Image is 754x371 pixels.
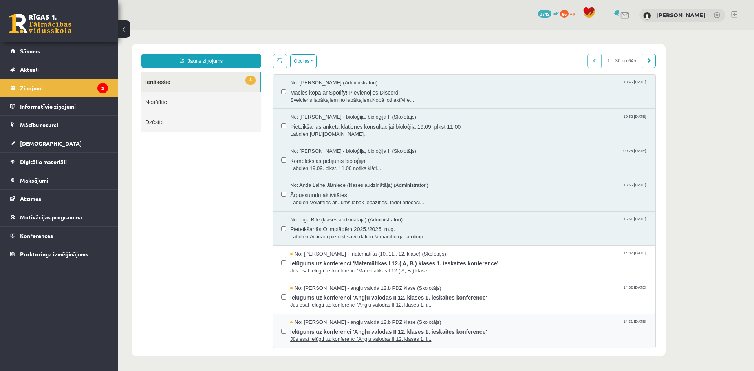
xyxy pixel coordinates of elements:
[504,220,530,226] span: 14:37 [DATE]
[20,158,67,165] span: Digitālie materiāli
[172,261,530,271] span: Ielūgums uz konferenci 'Angļu valodas II 12. klases 1. ieskaites konference'
[172,152,530,176] a: No: Anda Laine Jātniece (klases audzinātāja) (Administratori) 16:55 [DATE] Ārpusstundu aktivitāte...
[20,66,39,73] span: Aktuāli
[172,203,530,210] span: Labdien!Aicinām pieteikt savu dalību šī mācību gada olimp...
[656,11,705,19] a: [PERSON_NAME]
[172,305,530,313] span: Jūs esat ielūgti uz konferenci 'Angļu valodas II 12. klases 1. i...
[643,12,651,20] img: Rita Margarita Metuzāle
[504,83,530,89] span: 10:52 [DATE]
[172,83,298,91] span: No: [PERSON_NAME] - bioloģija, bioloģija II (Skolotājs)
[504,117,530,123] span: 09:28 [DATE]
[172,220,328,228] span: No: [PERSON_NAME] - matemātika (10.,11., 12. klase) (Skolotājs)
[172,227,530,237] span: Ielūgums uz konferenci 'Matemātikas I 12.( A, B ) klases 1. ieskaites konference'
[538,10,559,16] a: 3745 mP
[97,83,108,93] i: 3
[172,125,530,135] span: Kompleksias pētījums bioloģijā
[10,42,108,60] a: Sākums
[172,289,530,313] a: No: [PERSON_NAME] - angļu valoda 12.b PDZ klase (Skolotājs) 14:31 [DATE] Ielūgums uz konferenci '...
[9,14,71,33] a: Rīgas 1. Tālmācības vidusskola
[24,82,143,102] a: Dzēstie
[172,49,530,73] a: No: [PERSON_NAME] (Administratori) 13:45 [DATE] Mācies kopā ar Spotify! Pievienojies Discord! Sve...
[172,83,530,108] a: No: [PERSON_NAME] - bioloģija, bioloģija II (Skolotājs) 10:52 [DATE] Pieteikšanās anketa klātiene...
[172,220,530,245] a: No: [PERSON_NAME] - matemātika (10.,11., 12. klase) (Skolotājs) 14:37 [DATE] Ielūgums uz konferen...
[24,42,142,62] a: 3Ienākošie
[172,57,530,66] span: Mācies kopā ar Spotify! Pievienojies Discord!
[172,254,530,279] a: No: [PERSON_NAME] - angļu valoda 12.b PDZ klase (Skolotājs) 14:32 [DATE] Ielūgums uz konferenci '...
[20,140,82,147] span: [DEMOGRAPHIC_DATA]
[172,24,199,38] button: Opcijas
[10,208,108,226] a: Motivācijas programma
[172,296,530,305] span: Ielūgums uz konferenci 'Angļu valodas II 12. klases 1. ieskaites konference'
[10,79,108,97] a: Ziņojumi3
[172,186,285,194] span: No: Līga Bite (klases audzinātāja) (Administratori)
[504,49,530,55] span: 13:45 [DATE]
[504,186,530,192] span: 15:51 [DATE]
[172,159,530,169] span: Ārpusstundu aktivitātes
[504,289,530,294] span: 14:31 [DATE]
[20,121,58,128] span: Mācību resursi
[10,116,108,134] a: Mācību resursi
[172,135,530,142] span: Labdien!19.09. plkst. 11.00 notiks klāti...
[172,117,530,142] a: No: [PERSON_NAME] - bioloģija, bioloģija II (Skolotājs) 09:28 [DATE] Kompleksias pētījums bioloģi...
[538,10,551,18] span: 3745
[172,271,530,279] span: Jūs esat ielūgti uz konferenci 'Angļu valodas II 12. klases 1. i...
[128,46,138,55] span: 3
[10,134,108,152] a: [DEMOGRAPHIC_DATA]
[560,10,579,16] a: 86 xp
[172,254,324,262] span: No: [PERSON_NAME] - angļu valoda 12.b PDZ klase (Skolotājs)
[20,250,88,258] span: Proktoringa izmēģinājums
[172,66,530,74] span: Sveiciens labākajiem no labākajiem,Kopā ļoti aktīvi e...
[20,97,108,115] legend: Informatīvie ziņojumi
[10,60,108,79] a: Aktuāli
[20,171,108,189] legend: Maksājumi
[20,195,41,202] span: Atzīmes
[553,10,559,16] span: mP
[10,97,108,115] a: Informatīvie ziņojumi
[24,62,143,82] a: Nosūtītie
[10,190,108,208] a: Atzīmes
[172,186,530,210] a: No: Līga Bite (klases audzinātāja) (Administratori) 15:51 [DATE] Pieteikšanās Olimpiādēm 2025./20...
[172,289,324,296] span: No: [PERSON_NAME] - angļu valoda 12.b PDZ klase (Skolotājs)
[484,24,524,38] span: 1 – 30 no 645
[172,117,298,125] span: No: [PERSON_NAME] - bioloģija, bioloģija II (Skolotājs)
[20,214,82,221] span: Motivācijas programma
[172,237,530,245] span: Jūs esat ielūgti uz konferenci 'Matemātikas I 12.( A, B ) klase...
[172,152,311,159] span: No: Anda Laine Jātniece (klases audzinātāja) (Administratori)
[560,10,569,18] span: 86
[504,152,530,157] span: 16:55 [DATE]
[20,232,53,239] span: Konferences
[172,91,530,101] span: Pieteikšanās anketa klātienes konsultācijai bioloģijā 19.09. plkst 11.00
[10,153,108,171] a: Digitālie materiāli
[172,169,530,176] span: Labdien!Vēlamies ar Jums labāk iepazīties, tādēļ priecāsi...
[10,245,108,263] a: Proktoringa izmēģinājums
[10,227,108,245] a: Konferences
[172,101,530,108] span: Labdien![URL][DOMAIN_NAME]..
[172,49,260,57] span: No: [PERSON_NAME] (Administratori)
[504,254,530,260] span: 14:32 [DATE]
[20,48,40,55] span: Sākums
[570,10,575,16] span: xp
[10,171,108,189] a: Maksājumi
[24,24,143,38] a: Jauns ziņojums
[20,79,108,97] legend: Ziņojumi
[172,193,530,203] span: Pieteikšanās Olimpiādēm 2025./2026. m.g.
